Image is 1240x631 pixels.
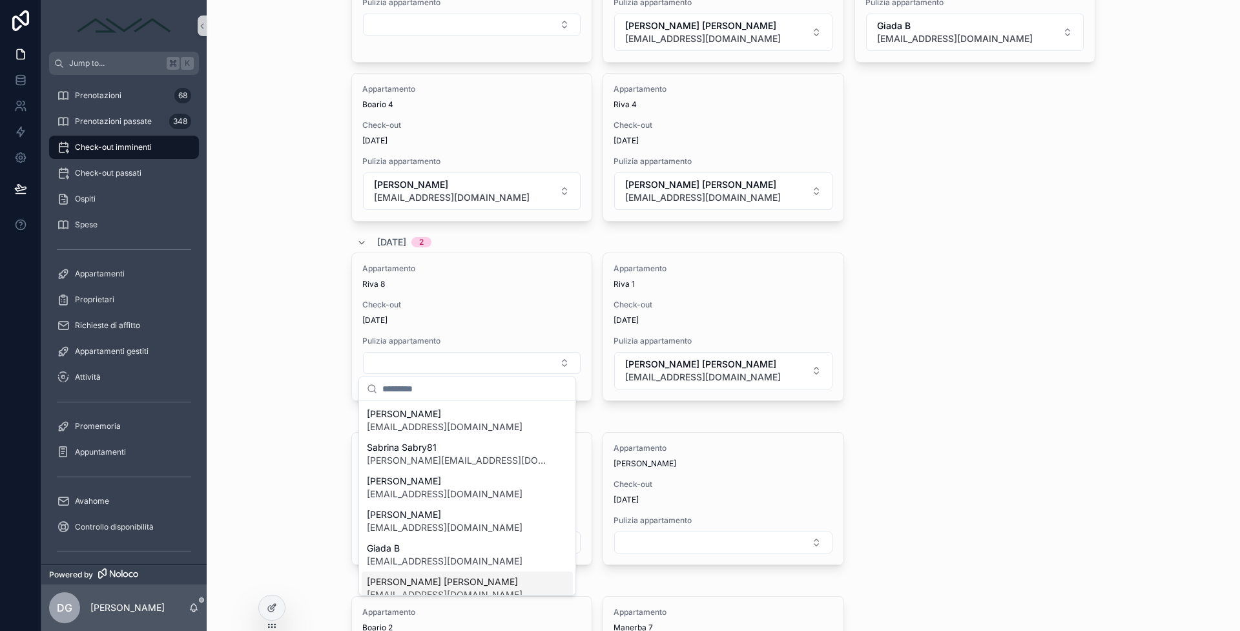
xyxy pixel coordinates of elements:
span: Pulizia appartamento [614,336,832,346]
div: 68 [174,88,191,103]
img: App logo [72,16,176,36]
span: Check-out [614,300,832,310]
span: [EMAIL_ADDRESS][DOMAIN_NAME] [367,521,522,534]
button: Select Button [363,172,581,210]
button: Jump to...K [49,52,199,75]
div: Suggestions [359,401,575,595]
a: Check-out imminenti [49,136,199,159]
span: Boario 4 [362,99,581,110]
span: Appartamenti [75,269,125,279]
div: 2 [419,237,424,247]
span: [PERSON_NAME] [367,475,522,488]
a: Avahome [49,490,199,513]
span: Check-out imminenti [75,142,152,152]
span: Appartamenti gestiti [75,346,149,357]
span: Check-out [614,479,832,490]
span: Appartamento [362,264,581,274]
a: Attività [49,366,199,389]
span: Appartamento [362,84,581,94]
a: Powered by [41,564,207,584]
span: [PERSON_NAME] [PERSON_NAME] [625,19,781,32]
span: Appartamento [614,607,832,617]
span: Riva 8 [362,279,581,289]
a: Prenotazioni68 [49,84,199,107]
span: Pulizia appartamento [362,156,581,167]
a: Appuntamenti [49,440,199,464]
span: Avahome [75,496,109,506]
button: Select Button [614,14,832,51]
span: [PERSON_NAME] [PERSON_NAME] [625,178,781,191]
span: Giada B [877,19,1033,32]
span: Riva 1 [614,279,832,289]
button: Select Button [614,532,832,553]
span: [DATE] [377,236,406,249]
button: Select Button [614,352,832,389]
span: Appuntamenti [75,447,126,457]
span: [EMAIL_ADDRESS][DOMAIN_NAME] [625,191,781,204]
a: Richieste di affitto [49,314,199,337]
span: Prenotazioni passate [75,116,152,127]
span: Promemoria [75,421,121,431]
span: [DATE] [614,495,832,505]
div: scrollable content [41,75,207,564]
span: Appartamento [362,607,581,617]
a: AppartamentoRiva 8Check-out[DATE]Pulizia appartamentoSelect Button [351,253,592,401]
span: Powered by [49,570,93,580]
span: [DATE] [362,136,581,146]
button: Select Button [363,14,581,36]
a: Check-out passati [49,161,199,185]
span: [EMAIL_ADDRESS][DOMAIN_NAME] [367,588,522,601]
a: AppartamentoBoario 4Check-out[DATE]Pulizia appartamentoSelect Button [351,73,592,222]
span: [PERSON_NAME] [367,508,522,521]
a: AppartamentoRiva 4Check-out[DATE]Pulizia appartamentoSelect Button [603,73,843,222]
span: Appartamento [614,264,832,274]
a: Appartamenti [49,262,199,285]
a: Spese [49,213,199,236]
span: [PERSON_NAME] [PERSON_NAME] [367,575,522,588]
span: Spese [75,220,98,230]
span: Jump to... [69,58,161,68]
span: Appartamento [614,443,832,453]
span: [EMAIL_ADDRESS][DOMAIN_NAME] [374,191,530,204]
span: [EMAIL_ADDRESS][DOMAIN_NAME] [877,32,1033,45]
span: DG [57,600,72,615]
span: [EMAIL_ADDRESS][DOMAIN_NAME] [625,32,781,45]
span: Proprietari [75,295,114,305]
button: Select Button [614,172,832,210]
span: Sabrina Sabry81 [367,441,552,454]
a: Ospiti [49,187,199,211]
a: Promemoria [49,415,199,438]
p: [PERSON_NAME] [90,601,165,614]
span: [DATE] [614,136,832,146]
span: Appartamento [614,84,832,94]
span: [PERSON_NAME] [374,178,530,191]
span: [EMAIL_ADDRESS][DOMAIN_NAME] [367,555,522,568]
span: [EMAIL_ADDRESS][DOMAIN_NAME] [625,371,781,384]
span: Pulizia appartamento [614,515,832,526]
span: [EMAIL_ADDRESS][DOMAIN_NAME] [367,488,522,501]
a: Appartamenti gestiti [49,340,199,363]
span: [EMAIL_ADDRESS][DOMAIN_NAME] [367,420,522,433]
span: Pulizia appartamento [614,156,832,167]
a: Proprietari [49,288,199,311]
a: Appartamento[PERSON_NAME]Check-out[DATE]Pulizia appartamentoSelect Button [603,432,843,565]
span: Richieste di affitto [75,320,140,331]
span: Attività [75,372,101,382]
a: AppartamentoBoario 4Check-out[DATE]Pulizia appartamentoSelect Button [351,432,592,565]
span: [PERSON_NAME] [614,459,832,469]
span: Ospiti [75,194,96,204]
span: [PERSON_NAME] [PERSON_NAME] [625,358,781,371]
span: [DATE] [614,315,832,326]
span: Prenotazioni [75,90,121,101]
span: [PERSON_NAME][EMAIL_ADDRESS][DOMAIN_NAME] [367,454,552,467]
a: AppartamentoRiva 1Check-out[DATE]Pulizia appartamentoSelect Button [603,253,843,401]
span: Check-out [614,120,832,130]
button: Select Button [866,14,1084,51]
div: 348 [169,114,191,129]
span: Giada B [367,542,522,555]
span: Check-out passati [75,168,141,178]
a: Controllo disponibilità [49,515,199,539]
span: Check-out [362,300,581,310]
span: K [182,58,192,68]
span: Pulizia appartamento [362,336,581,346]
